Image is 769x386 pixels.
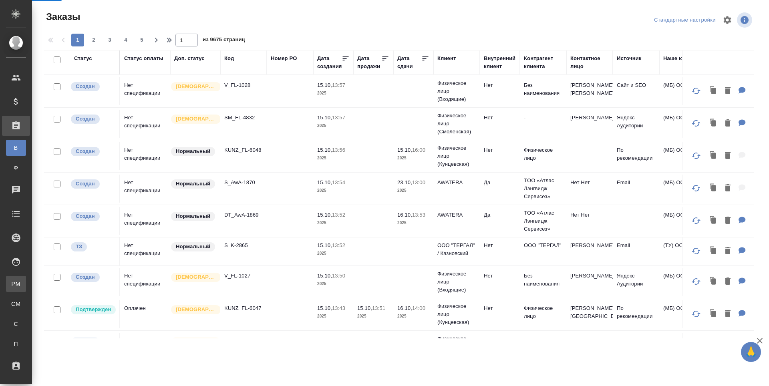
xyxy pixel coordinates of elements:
p: SM_FL-4832 [224,114,263,122]
span: 4 [119,36,132,44]
div: split button [652,14,718,26]
p: Без наименования [524,272,562,288]
button: Обновить [686,211,706,230]
button: Клонировать [706,83,721,99]
button: Клонировать [706,306,721,322]
p: 15.10, [317,305,332,311]
div: Выставляется автоматически для первых 3 заказов нового контактного лица. Особое внимание [170,337,216,348]
span: 3 [103,36,116,44]
p: Да [484,211,516,219]
p: Создан [76,82,95,90]
p: 13:52 [332,242,345,248]
td: Нет спецификации [120,142,170,170]
p: Нормальный [176,147,210,155]
p: 15.10, [317,273,332,279]
p: KUNZ_FL-6048 [224,146,263,154]
p: [DEMOGRAPHIC_DATA] [176,306,216,314]
p: 13:43 [332,305,345,311]
button: Удалить [721,83,735,99]
div: Контактное лицо [570,54,609,70]
td: [PERSON_NAME] [566,237,613,265]
span: С [10,320,22,328]
p: 15.10, [357,305,372,311]
p: [DEMOGRAPHIC_DATA] [176,115,216,123]
button: Обновить [686,146,706,165]
div: Выставляется автоматически для первых 3 заказов нового контактного лица. Особое внимание [170,81,216,92]
a: В [6,140,26,156]
p: Нет [484,146,516,154]
div: Дата продажи [357,54,381,70]
td: Нет спецификации [120,207,170,235]
p: 2025 [317,154,349,162]
td: Нет спецификации [120,77,170,105]
p: Создан [76,147,95,155]
button: Обновить [686,304,706,324]
p: 2025 [397,219,429,227]
td: Оплачен [120,300,170,328]
p: Без наименования [524,337,562,353]
span: из 9675 страниц [203,35,245,46]
div: Статус оплаты [124,54,163,62]
p: [DEMOGRAPHIC_DATA] [176,82,216,90]
span: CM [10,300,22,308]
p: Создан [76,212,95,220]
span: Настроить таблицу [718,10,737,30]
div: Наше юр. лицо [663,54,703,62]
div: Выставляет КМ после уточнения всех необходимых деталей и получения согласия клиента на запуск. С ... [70,304,115,315]
a: PM [6,276,26,292]
p: Физическое лицо [524,146,562,162]
p: Нет [484,81,516,89]
p: Физическое лицо (Входящие) [437,335,476,359]
p: Нет [484,241,516,249]
div: Выставляет КМ при отправке заказа на расчет верстке (для тикета) или для уточнения сроков на прои... [70,241,115,252]
p: Создан [76,180,95,188]
p: 15.10, [317,82,332,88]
span: 5 [135,36,148,44]
p: 15.10, [317,115,332,121]
td: (ТУ) ООО "Трактат" [659,237,755,265]
p: 13:52 [332,212,345,218]
p: Физическое лицо (Кунцевская) [437,302,476,326]
button: Удалить [721,148,735,164]
button: Обновить [686,272,706,291]
button: Обновить [686,337,706,356]
a: Ф [6,160,26,176]
button: Обновить [686,241,706,261]
p: Нормальный [176,212,210,220]
button: Клонировать [706,338,721,355]
p: V_FL-1028 [224,81,263,89]
div: Выставляется автоматически при создании заказа [70,272,115,283]
p: 13:53 [412,212,425,218]
div: Выставляется автоматически при создании заказа [70,179,115,189]
p: Нет [484,337,516,345]
p: Физическое лицо (Смоленская) [437,112,476,136]
button: Удалить [721,115,735,132]
p: 16:00 [412,147,425,153]
p: 13:51 [372,305,385,311]
p: [DEMOGRAPHIC_DATA] [176,338,216,346]
p: 2025 [397,154,429,162]
div: Выставляется автоматически для первых 3 заказов нового контактного лица. Особое внимание [170,114,216,125]
p: 13:54 [332,179,345,185]
td: По рекомендации [613,300,659,328]
p: 23.10, [397,179,412,185]
p: S_K-2865 [224,241,263,249]
button: 4 [119,34,132,46]
p: 2025 [317,312,349,320]
div: Выставляется автоматически при создании заказа [70,146,115,157]
span: Ф [10,164,22,172]
div: Выставляется автоматически для первых 3 заказов нового контактного лица. Особое внимание [170,304,216,315]
p: Создан [76,338,95,346]
div: Выставляется автоматически при создании заказа [70,337,115,348]
td: (МБ) ООО "Монблан" [659,207,755,235]
button: Клонировать [706,243,721,259]
div: Внутренний клиент [484,54,516,70]
button: Удалить [721,213,735,229]
p: 16.10, [397,305,412,311]
td: (МБ) ООО "Монблан" [659,300,755,328]
td: [PERSON_NAME] [PERSON_NAME] [566,77,613,105]
p: Физическое лицо [524,304,562,320]
button: Удалить [721,338,735,355]
td: Сайт и SEO [613,333,659,361]
p: ООО "ТЕРГАЛ" / Казновский [437,241,476,257]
